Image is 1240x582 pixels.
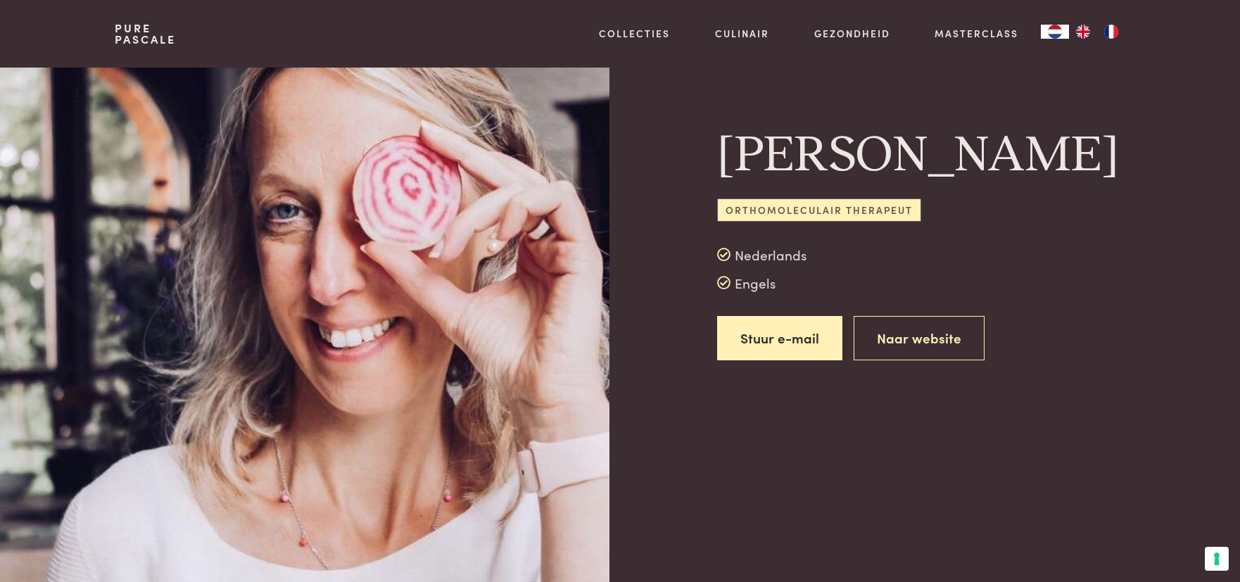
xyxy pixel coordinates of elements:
[717,124,1044,187] h1: [PERSON_NAME]
[717,198,920,222] span: Orthomoleculair therapeut
[115,23,176,45] a: PurePascale
[717,244,1125,265] div: Nederlands
[1205,547,1229,571] button: Uw voorkeuren voor toestemming voor trackingtechnologieën
[1041,25,1069,39] div: Language
[814,26,890,41] a: Gezondheid
[1041,25,1069,39] a: NL
[1097,25,1125,39] a: FR
[715,26,769,41] a: Culinair
[1041,25,1125,39] aside: Language selected: Nederlands
[1069,25,1097,39] a: EN
[717,316,842,360] a: Stuur e-mail
[1069,25,1125,39] ul: Language list
[717,272,1125,293] div: Engels
[599,26,670,41] a: Collecties
[935,26,1018,41] a: Masterclass
[854,316,985,360] a: Naar website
